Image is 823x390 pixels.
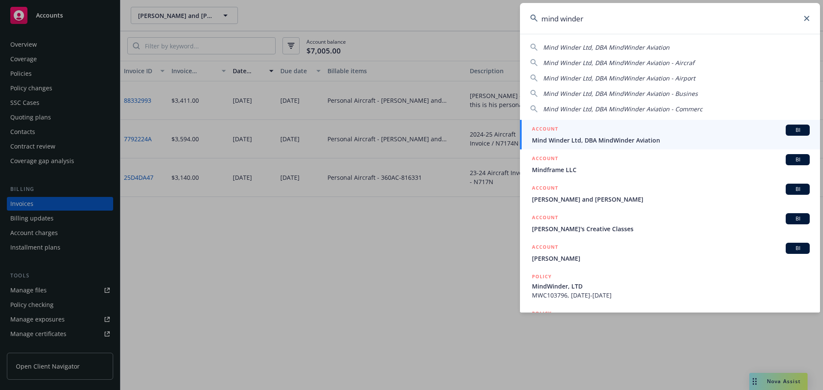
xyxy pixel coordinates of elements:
input: Search... [520,3,820,34]
span: Mind Winder Ltd, DBA MindWinder Aviation [532,136,810,145]
span: [PERSON_NAME] and [PERSON_NAME] [532,195,810,204]
span: BI [789,244,806,252]
span: Mind Winder Ltd, DBA MindWinder Aviation - Commerc [543,105,703,113]
a: ACCOUNTBI[PERSON_NAME] and [PERSON_NAME] [520,179,820,208]
span: MindWinder, LTD [532,282,810,291]
span: [PERSON_NAME]'s Creative Classes [532,224,810,233]
span: BI [789,156,806,164]
h5: ACCOUNT [532,243,558,253]
a: POLICYMindWinder, LTDMWC103796, [DATE]-[DATE] [520,268,820,304]
span: [PERSON_NAME] [532,254,810,263]
h5: POLICY [532,309,552,318]
a: ACCOUNTBI[PERSON_NAME] [520,238,820,268]
a: ACCOUNTBIMindframe LLC [520,149,820,179]
span: Mind Winder Ltd, DBA MindWinder Aviation - Aircraf [543,59,694,67]
a: POLICY [520,304,820,341]
span: Mind Winder Ltd, DBA MindWinder Aviation - Airport [543,74,695,82]
h5: POLICY [532,272,552,281]
a: ACCOUNTBI[PERSON_NAME]'s Creative Classes [520,208,820,238]
span: BI [789,215,806,223]
h5: ACCOUNT [532,213,558,223]
h5: ACCOUNT [532,184,558,194]
span: Mind Winder Ltd, DBA MindWinder Aviation [543,43,670,51]
span: Mindframe LLC [532,165,810,174]
span: Mind Winder Ltd, DBA MindWinder Aviation - Busines [543,89,698,98]
span: BI [789,126,806,134]
a: ACCOUNTBIMind Winder Ltd, DBA MindWinder Aviation [520,120,820,149]
span: MWC103796, [DATE]-[DATE] [532,291,810,300]
h5: ACCOUNT [532,154,558,164]
h5: ACCOUNT [532,125,558,135]
span: BI [789,185,806,193]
